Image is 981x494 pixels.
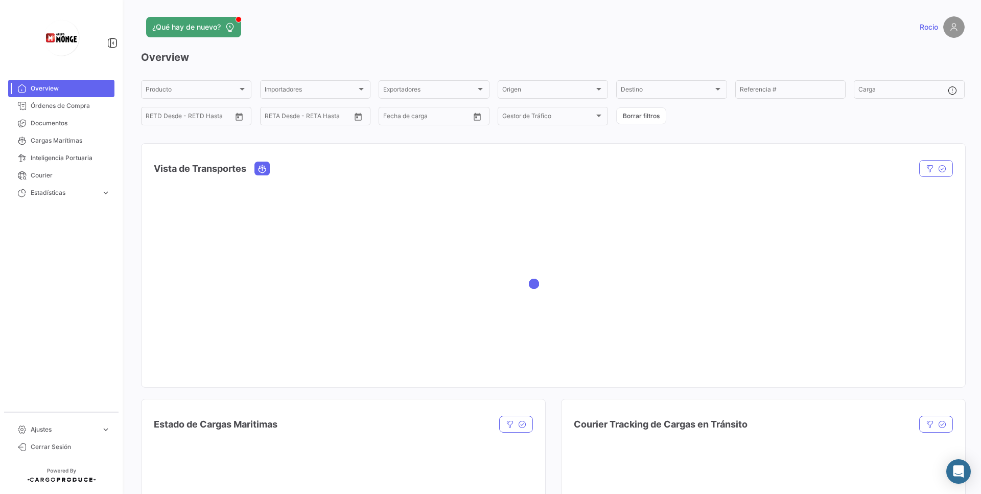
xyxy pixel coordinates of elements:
a: Overview [8,80,114,97]
span: Origen [502,87,594,95]
input: Hasta [154,114,195,121]
button: Borrar filtros [616,107,666,124]
span: Ajustes [31,425,97,434]
span: Cerrar Sesión [31,442,110,452]
img: logo-grupo-monge+(2).png [36,12,87,63]
input: Hasta [273,114,314,121]
span: Inteligencia Portuaria [31,153,110,163]
button: ¿Qué hay de nuevo? [146,17,241,37]
a: Documentos [8,115,114,132]
button: Open calendar [351,109,366,124]
button: Open calendar [470,109,485,124]
span: Courier [31,171,110,180]
span: Órdenes de Compra [31,101,110,110]
input: Desde [383,114,384,121]
span: Estadísticas [31,188,97,197]
span: Gestor de Tráfico [502,114,594,121]
button: Open calendar [231,109,247,124]
input: Desde [146,114,147,121]
span: Producto [146,87,238,95]
span: Rocio [920,22,938,32]
span: ¿Qué hay de nuevo? [152,22,221,32]
span: expand_more [101,425,110,434]
span: Destino [621,87,713,95]
span: Documentos [31,119,110,128]
h4: Estado de Cargas Maritimas [154,417,277,432]
span: expand_more [101,188,110,197]
input: Hasta [391,114,432,121]
h4: Courier Tracking de Cargas en Tránsito [574,417,748,432]
input: Desde [265,114,266,121]
img: placeholder-user.png [943,16,965,38]
span: Exportadores [383,87,475,95]
a: Órdenes de Compra [8,97,114,115]
h4: Vista de Transportes [154,162,246,176]
span: Importadores [265,87,357,95]
button: Ocean [255,162,269,175]
h3: Overview [141,50,965,64]
span: Cargas Marítimas [31,136,110,145]
a: Courier [8,167,114,184]
div: Abrir Intercom Messenger [946,459,971,484]
span: Overview [31,84,110,93]
a: Inteligencia Portuaria [8,149,114,167]
a: Cargas Marítimas [8,132,114,149]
